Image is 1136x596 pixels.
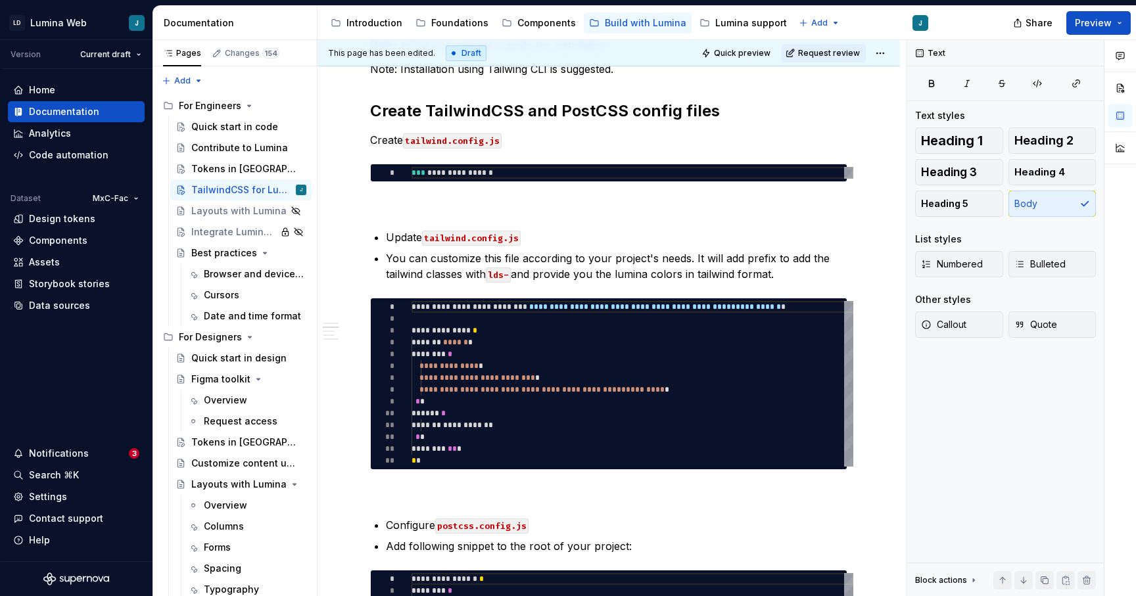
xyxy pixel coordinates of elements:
button: Notifications3 [8,443,145,464]
span: Heading 1 [921,134,983,147]
span: Request review [798,48,860,58]
button: Current draft [74,45,147,64]
span: Quote [1014,318,1057,331]
a: Overview [183,390,312,411]
div: Code automation [29,149,108,162]
div: Page tree [325,10,792,36]
span: Heading 5 [921,197,968,210]
a: Overview [183,495,312,516]
button: Heading 3 [915,159,1003,185]
div: Changes [225,48,279,58]
div: Overview [204,499,247,512]
p: Configure [386,517,847,533]
div: Home [29,83,55,97]
p: Add following snippet to the root of your project: [386,538,847,554]
code: tailwind.config.js [403,133,502,149]
button: Quick preview [698,44,776,62]
span: Callout [921,318,966,331]
button: Share [1006,11,1061,35]
a: Components [8,230,145,251]
button: MxC-Fac [87,189,145,208]
a: Build with Lumina [584,12,692,34]
div: J [300,183,302,196]
div: Text styles [915,109,965,122]
div: Documentation [164,16,312,30]
div: Build with Lumina [605,16,686,30]
a: Assets [8,252,145,273]
a: Best practices [170,242,312,264]
div: Columns [204,520,244,533]
a: Settings [8,486,145,507]
div: Data sources [29,299,90,312]
div: Forms [204,541,231,554]
span: Share [1026,16,1053,30]
div: Layouts with Lumina [191,204,287,218]
a: Layouts with Lumina [170,474,312,495]
button: Heading 4 [1008,159,1097,185]
div: Documentation [29,105,99,118]
span: 3 [129,448,139,459]
button: Heading 5 [915,191,1003,217]
p: Update [386,229,847,245]
div: Lumina support [715,16,787,30]
div: Help [29,534,50,547]
div: TailwindCSS for Lumina [191,183,293,196]
div: Request access [204,415,277,428]
div: Block actions [915,571,979,589]
div: Version [11,49,41,60]
div: Lumina Web [30,16,87,30]
button: Quote [1008,311,1097,338]
span: Quick preview [714,48,770,58]
a: Date and time format [183,306,312,327]
span: Bulleted [1014,258,1066,271]
div: Quick start in design [191,352,287,365]
span: Add [174,76,191,86]
a: Columns [183,516,312,537]
a: Request access [183,411,312,432]
button: Numbered [915,251,1003,277]
svg: Supernova Logo [43,572,109,585]
div: Settings [29,490,67,503]
span: 154 [262,48,279,58]
div: J [135,18,139,28]
a: Browser and device support [183,264,312,285]
div: Best practices [191,246,257,260]
a: Introduction [325,12,408,34]
div: List styles [915,233,962,246]
a: TailwindCSS for LuminaJ [170,179,312,200]
p: Create [370,132,847,148]
a: Forms [183,537,312,558]
button: Search ⌘K [8,465,145,486]
span: Current draft [80,49,131,60]
div: Tokens in [GEOGRAPHIC_DATA] [191,436,300,449]
div: Typography [204,583,259,596]
div: Tokens in [GEOGRAPHIC_DATA] [191,162,300,175]
div: Customize content using slot [191,457,300,470]
a: Integrate Lumina in apps [170,221,312,242]
a: Quick start in code [170,116,312,137]
div: Components [517,16,576,30]
code: lds- [486,267,511,283]
div: Design tokens [29,212,95,225]
a: Figma toolkit [170,369,312,390]
button: Contact support [8,508,145,529]
a: Layouts with Lumina [170,200,312,221]
div: For Designers [179,331,242,344]
span: Numbered [921,258,983,271]
button: Heading 1 [915,127,1003,154]
div: Assets [29,256,60,269]
div: Layouts with Lumina [191,478,287,491]
div: Browser and device support [204,267,304,281]
a: Customize content using slot [170,453,312,474]
span: Add [811,18,828,28]
button: Bulleted [1008,251,1097,277]
div: Overview [204,394,247,407]
p: You can customize this file according to your project's needs. It will add prefix to add the tail... [386,250,847,282]
a: Documentation [8,101,145,122]
div: Contribute to Lumina [191,141,288,154]
a: Analytics [8,123,145,144]
a: Tokens in [GEOGRAPHIC_DATA] [170,158,312,179]
span: Preview [1075,16,1112,30]
div: Analytics [29,127,71,140]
